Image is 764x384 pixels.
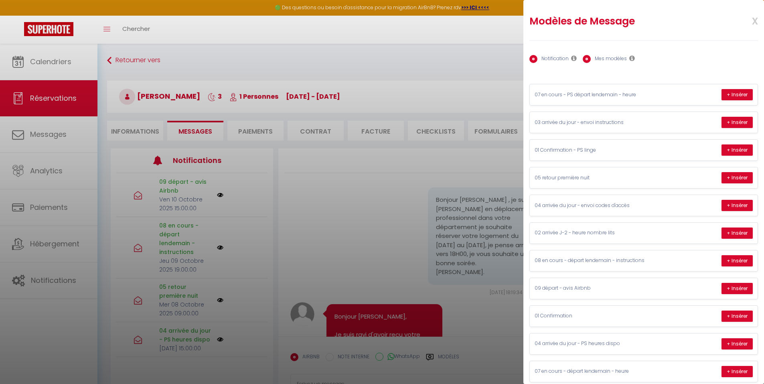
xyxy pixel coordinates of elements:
[733,11,758,30] span: x
[535,340,655,347] p: 04 arrivée du jour - PS heures dispo
[721,366,753,377] button: + Insérer
[721,338,753,349] button: + Insérer
[535,119,655,126] p: 03 arrivée du jour - envoi instructions
[535,91,655,99] p: 07 en cours - PS départ lendemain - heure
[721,172,753,183] button: + Insérer
[721,200,753,211] button: + Insérer
[535,174,655,182] p: 05 retour première nuit
[721,311,753,322] button: + Insérer
[591,55,627,64] label: Mes modèles
[535,284,655,292] p: 09 départ - avis Airbnb
[571,55,577,61] i: Les notifications sont visibles par toi et ton équipe
[629,55,635,61] i: Les modèles généraux sont visibles par vous et votre équipe
[535,202,655,209] p: 04 arrivée du jour - envoi codes d'accès
[721,144,753,156] button: + Insérer
[535,229,655,237] p: 02 arrivée J-2 - heure nombre lits
[535,146,655,154] p: 01 Confirmation - PS linge
[529,15,716,28] h2: Modèles de Message
[721,283,753,294] button: + Insérer
[721,117,753,128] button: + Insérer
[535,312,655,320] p: 01 Confirmation
[721,255,753,266] button: + Insérer
[535,368,655,375] p: 07 en cours - départ lendemain - heure
[535,257,655,264] p: 08 en cours - départ lendemain - instructions
[721,89,753,100] button: + Insérer
[721,228,753,239] button: + Insérer
[537,55,569,64] label: Notification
